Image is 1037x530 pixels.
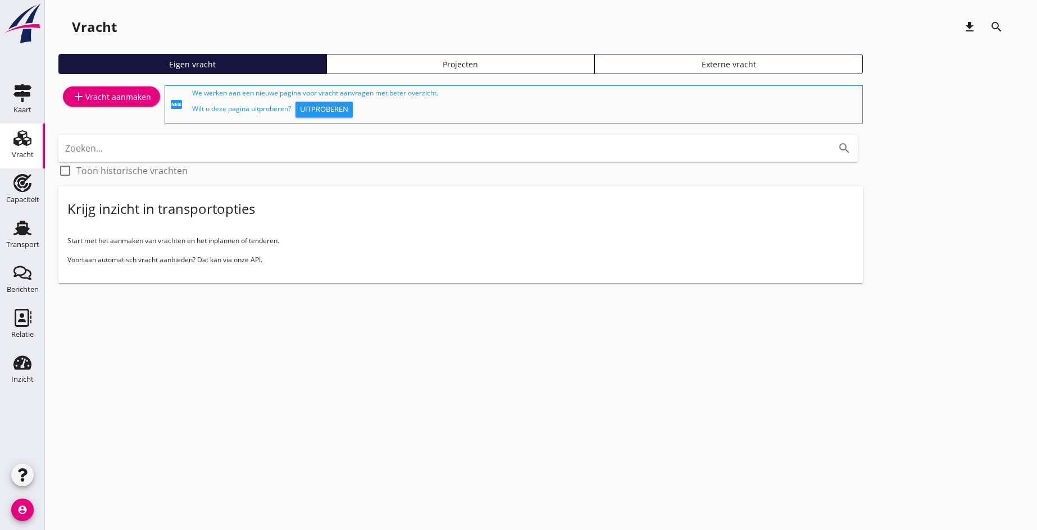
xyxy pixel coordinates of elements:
i: search [990,20,1003,34]
div: Vracht [72,18,117,36]
div: Projecten [331,58,589,70]
div: Capaciteit [6,196,39,203]
i: account_circle [11,499,34,521]
input: Zoeken... [65,139,820,157]
div: Inzicht [11,376,34,383]
a: Eigen vracht [58,54,326,74]
div: We werken aan een nieuwe pagina voor vracht aanvragen met beter overzicht. Wilt u deze pagina uit... [192,88,858,121]
div: Externe vracht [599,58,857,70]
a: Projecten [326,54,594,74]
i: add [72,90,85,103]
p: Start met het aanmaken van vrachten en het inplannen of tenderen. [67,236,854,246]
i: search [838,141,851,155]
a: Vracht aanmaken [63,86,160,107]
div: Transport [6,241,39,248]
div: Krijg inzicht in transportopties [67,200,255,218]
i: fiber_new [170,98,183,111]
div: Eigen vracht [63,58,321,70]
div: Vracht aanmaken [72,90,151,103]
div: Uitproberen [300,104,348,115]
div: Vracht [12,151,34,158]
i: download [963,20,976,34]
a: Externe vracht [594,54,862,74]
img: logo-small.a267ee39.svg [2,3,43,44]
button: Uitproberen [295,102,353,117]
div: Berichten [7,286,39,293]
label: Toon historische vrachten [76,165,188,176]
p: Voortaan automatisch vracht aanbieden? Dat kan via onze API. [67,255,854,265]
div: Relatie [11,331,34,338]
div: Kaart [13,106,31,113]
